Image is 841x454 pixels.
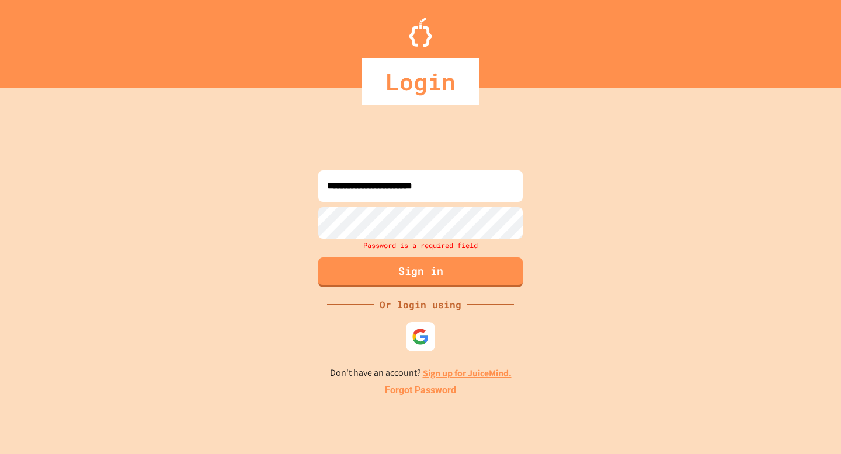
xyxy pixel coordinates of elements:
div: Login [362,58,479,105]
a: Sign up for JuiceMind. [423,367,512,379]
button: Sign in [318,257,523,287]
img: google-icon.svg [412,328,429,345]
a: Forgot Password [385,383,456,397]
div: Password is a required field [315,239,526,252]
img: Logo.svg [409,18,432,47]
div: Or login using [374,298,467,312]
p: Don't have an account? [330,366,512,380]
